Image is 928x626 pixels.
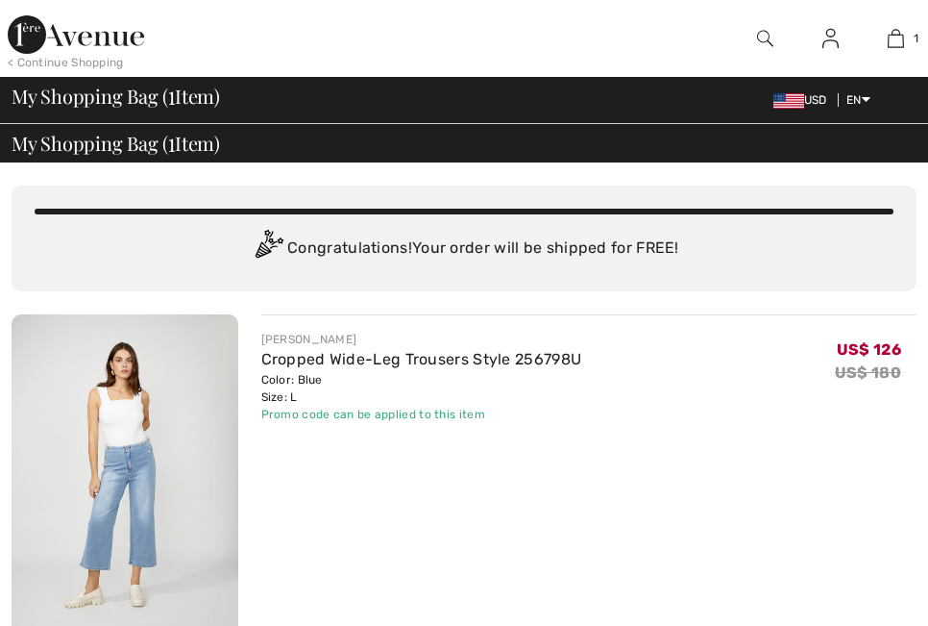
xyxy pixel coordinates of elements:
[12,134,220,153] span: My Shopping Bag ( Item)
[261,371,582,406] div: Color: Blue Size: L
[12,87,220,106] span: My Shopping Bag ( Item)
[249,230,287,268] img: Congratulation2.svg
[261,350,582,368] a: Cropped Wide-Leg Trousers Style 256798U
[837,334,901,359] span: US$ 126
[846,93,870,107] span: EN
[835,363,901,382] s: US$ 180
[757,27,773,50] img: search the website
[261,406,582,423] div: Promo code can be applied to this item
[168,82,175,107] span: 1
[822,27,839,50] img: My Info
[773,93,804,109] img: US Dollar
[773,93,835,107] span: USD
[8,15,144,54] img: 1ère Avenue
[8,54,124,71] div: < Continue Shopping
[864,27,927,50] a: 1
[807,27,854,51] a: Sign In
[261,331,582,348] div: [PERSON_NAME]
[888,27,904,50] img: My Bag
[914,30,918,47] span: 1
[35,230,893,268] div: Congratulations! Your order will be shipped for FREE!
[168,129,175,154] span: 1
